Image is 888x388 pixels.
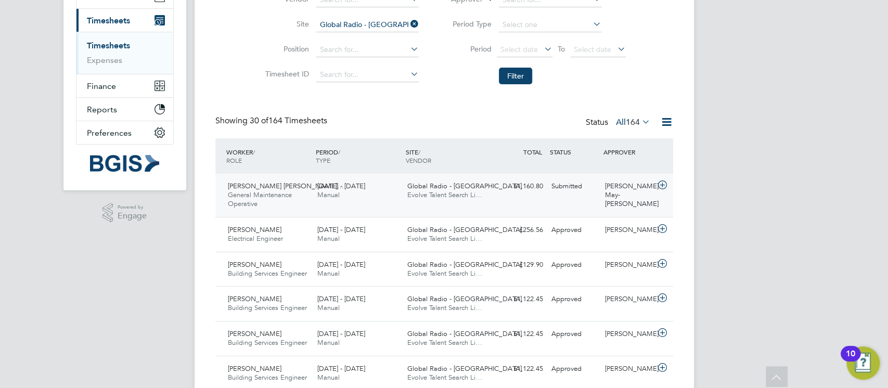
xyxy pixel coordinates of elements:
div: £256.56 [493,222,547,239]
div: £1,122.45 [493,360,547,378]
span: TYPE [316,156,330,164]
div: Approved [547,360,601,378]
span: Evolve Talent Search Li… [407,190,482,199]
span: Manual [317,338,340,347]
span: 164 [626,117,640,127]
span: Global Radio - [GEOGRAPHIC_DATA] [407,182,522,190]
span: [PERSON_NAME] [PERSON_NAME]… [228,182,344,190]
span: [PERSON_NAME] [228,225,281,234]
div: £1,122.45 [493,326,547,343]
div: Status [586,115,652,130]
span: Building Services Engineer [228,373,307,382]
span: [PERSON_NAME] [228,364,281,373]
span: / [338,148,340,156]
div: WORKER [224,143,314,170]
div: [PERSON_NAME] [601,256,655,274]
span: Select date [500,45,538,54]
button: Filter [499,68,532,84]
span: TOTAL [523,148,542,156]
span: ROLE [226,156,242,164]
div: [PERSON_NAME] [601,326,655,343]
div: £1,122.45 [493,291,547,308]
span: / [418,148,420,156]
span: [DATE] - [DATE] [317,294,365,303]
div: Showing [215,115,329,126]
span: Evolve Talent Search Li… [407,303,482,312]
input: Search for... [316,43,419,57]
span: General Maintenance Operative [228,190,292,208]
span: Evolve Talent Search Li… [407,338,482,347]
span: Reports [87,105,117,114]
span: / [253,148,255,156]
div: £1,160.80 [493,178,547,195]
button: Reports [76,98,173,121]
span: Building Services Engineer [228,303,307,312]
span: Manual [317,373,340,382]
a: Timesheets [87,41,130,50]
div: Submitted [547,178,601,195]
span: Manual [317,234,340,243]
button: Finance [76,74,173,97]
label: Period [445,44,492,54]
div: PERIOD [313,143,403,170]
span: [DATE] - [DATE] [317,260,365,269]
span: Engage [118,212,147,221]
span: Evolve Talent Search Li… [407,373,482,382]
div: SITE [403,143,493,170]
div: Timesheets [76,32,173,74]
div: APPROVER [601,143,655,161]
span: 30 of [250,115,268,126]
span: Global Radio - [GEOGRAPHIC_DATA] [407,260,522,269]
div: Approved [547,326,601,343]
div: Approved [547,291,601,308]
span: Select date [574,45,611,54]
span: Manual [317,269,340,278]
span: Building Services Engineer [228,338,307,347]
button: Timesheets [76,9,173,32]
span: Global Radio - [GEOGRAPHIC_DATA] [407,329,522,338]
span: Global Radio - [GEOGRAPHIC_DATA] [407,364,522,373]
input: Search for... [316,68,419,82]
span: Global Radio - [GEOGRAPHIC_DATA] [407,225,522,234]
div: Approved [547,256,601,274]
span: [DATE] - [DATE] [317,182,365,190]
span: Finance [87,81,116,91]
span: [PERSON_NAME] [228,329,281,338]
span: Evolve Talent Search Li… [407,234,482,243]
label: All [616,117,650,127]
input: Search for... [316,18,419,32]
span: Global Radio - [GEOGRAPHIC_DATA] [407,294,522,303]
div: [PERSON_NAME] [601,291,655,308]
span: 164 Timesheets [250,115,327,126]
span: Timesheets [87,16,130,25]
span: [DATE] - [DATE] [317,225,365,234]
label: Position [262,44,309,54]
label: Period Type [445,19,492,29]
span: Building Services Engineer [228,269,307,278]
div: STATUS [547,143,601,161]
img: bgis-logo-retina.png [90,155,159,172]
span: Powered by [118,203,147,212]
label: Timesheet ID [262,69,309,79]
span: Manual [317,190,340,199]
span: [DATE] - [DATE] [317,329,365,338]
span: Manual [317,303,340,312]
span: Preferences [87,128,132,138]
span: [PERSON_NAME] [228,294,281,303]
div: £129.90 [493,256,547,274]
a: Powered byEngage [102,203,147,223]
span: Electrical Engineer [228,234,283,243]
input: Select one [499,18,601,32]
span: To [555,42,568,56]
a: Expenses [87,55,122,65]
span: Evolve Talent Search Li… [407,269,482,278]
div: [PERSON_NAME] May-[PERSON_NAME] [601,178,655,213]
button: Preferences [76,121,173,144]
div: 10 [846,354,855,367]
div: [PERSON_NAME] [601,360,655,378]
button: Open Resource Center, 10 new notifications [846,346,880,380]
span: [DATE] - [DATE] [317,364,365,373]
div: [PERSON_NAME] [601,222,655,239]
a: Go to home page [76,155,174,172]
span: [PERSON_NAME] [228,260,281,269]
